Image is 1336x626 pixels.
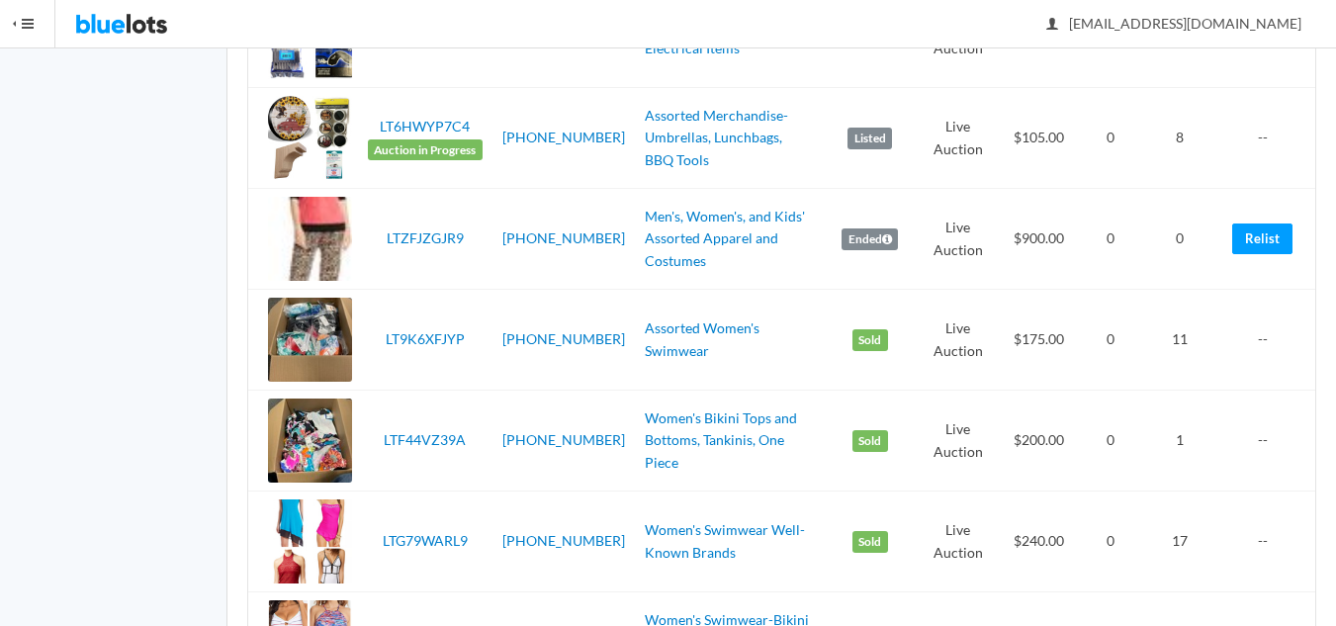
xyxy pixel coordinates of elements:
[1222,492,1315,592] td: --
[995,290,1083,391] td: $175.00
[1137,492,1222,592] td: 17
[502,330,625,347] a: [PHONE_NUMBER]
[995,391,1083,492] td: $200.00
[1222,391,1315,492] td: --
[383,532,468,549] a: LTG79WARL9
[1084,189,1137,290] td: 0
[995,492,1083,592] td: $240.00
[1137,290,1222,391] td: 11
[386,330,465,347] a: LT9K6XFJYP
[1084,290,1137,391] td: 0
[502,229,625,246] a: [PHONE_NUMBER]
[1084,88,1137,189] td: 0
[1222,290,1315,391] td: --
[380,118,470,134] a: LT6HWYP7C4
[645,319,759,359] a: Assorted Women's Swimwear
[921,189,995,290] td: Live Auction
[368,139,483,161] span: Auction in Progress
[1047,15,1301,32] span: [EMAIL_ADDRESS][DOMAIN_NAME]
[1084,391,1137,492] td: 0
[995,88,1083,189] td: $105.00
[1084,492,1137,592] td: 0
[384,431,466,448] a: LTF44VZ39A
[1137,391,1222,492] td: 1
[852,430,888,452] label: Sold
[921,492,995,592] td: Live Auction
[502,431,625,448] a: [PHONE_NUMBER]
[847,128,892,149] label: Listed
[645,409,797,471] a: Women's Bikini Tops and Bottoms, Tankinis, One Piece
[502,129,625,145] a: [PHONE_NUMBER]
[995,189,1083,290] td: $900.00
[1042,16,1062,35] ion-icon: person
[645,521,805,561] a: Women's Swimwear Well- Known Brands
[645,17,809,56] a: Auto Parts & Construction Electrical Items
[645,208,805,269] a: Men's, Women's, and Kids' Assorted Apparel and Costumes
[387,229,464,246] a: LTZFJZGJR9
[842,228,898,250] label: Ended
[645,107,788,168] a: Assorted Merchandise-Umbrellas, Lunchbags, BBQ Tools
[921,88,995,189] td: Live Auction
[1222,88,1315,189] td: --
[921,290,995,391] td: Live Auction
[502,532,625,549] a: [PHONE_NUMBER]
[921,391,995,492] td: Live Auction
[1137,189,1222,290] td: 0
[852,531,888,553] label: Sold
[852,329,888,351] label: Sold
[1137,88,1222,189] td: 8
[1232,224,1292,254] a: Relist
